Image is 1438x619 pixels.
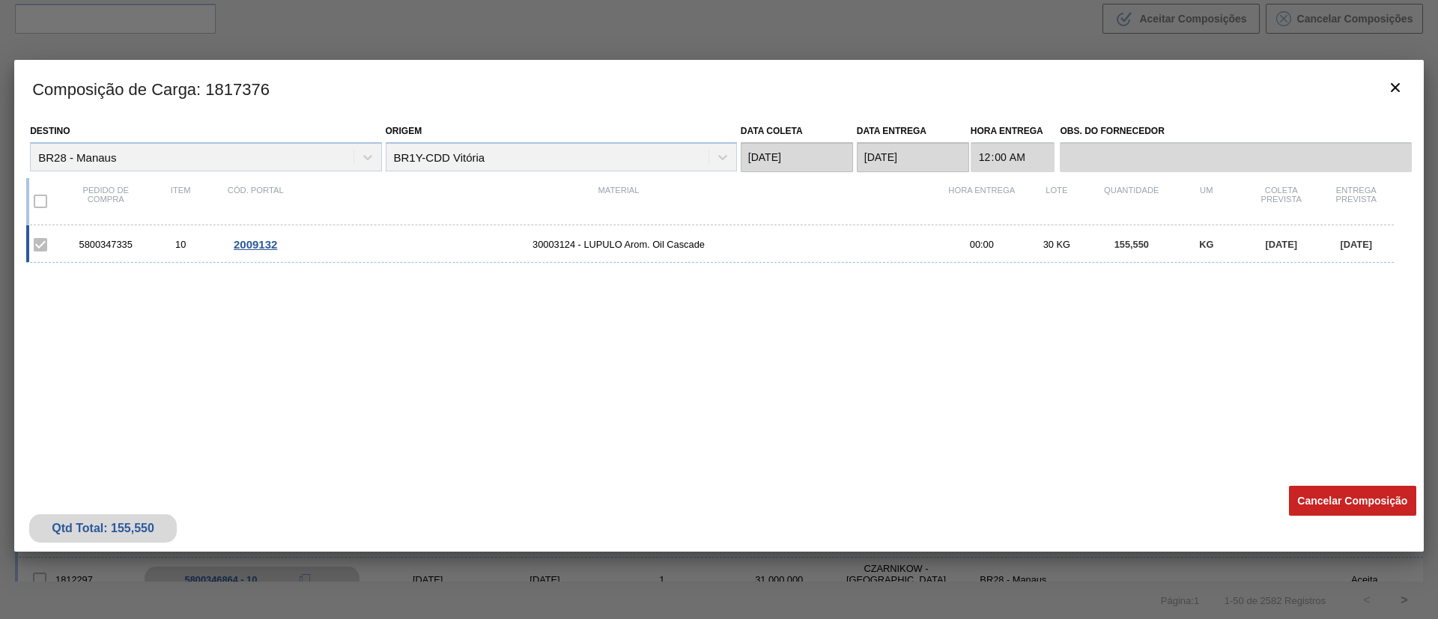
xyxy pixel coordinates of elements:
div: Pedido de compra [68,186,143,217]
div: Ir para o Pedido [218,238,293,251]
label: Hora Entrega [971,121,1055,142]
label: Obs. do Fornecedor [1060,121,1411,142]
div: 5800347335 [68,239,143,250]
h3: Composição de Carga : 1817376 [14,60,1424,117]
label: Destino [30,126,70,136]
span: 2009132 [234,238,277,251]
span: [DATE] [1266,239,1297,250]
div: 00:00 [944,239,1019,250]
div: Cód. Portal [218,186,293,217]
div: Material [293,186,944,217]
span: KG [1199,239,1213,250]
span: [DATE] [1341,239,1372,250]
input: dd/mm/yyyy [857,142,969,172]
label: Data coleta [741,126,803,136]
div: Item [143,186,218,217]
input: dd/mm/yyyy [741,142,853,172]
div: Coleta Prevista [1244,186,1319,217]
label: Origem [386,126,422,136]
div: UM [1169,186,1244,217]
div: Lote [1019,186,1094,217]
div: Hora Entrega [944,186,1019,217]
span: 30003124 - LUPULO Arom. Oil Cascade [293,239,944,250]
label: Data entrega [857,126,926,136]
div: 10 [143,239,218,250]
div: Qtd Total: 155,550 [40,522,166,535]
div: 30 KG [1019,239,1094,250]
div: Quantidade [1094,186,1169,217]
div: Entrega Prevista [1319,186,1394,217]
button: Cancelar Composição [1289,486,1416,516]
span: 155,550 [1114,239,1149,250]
